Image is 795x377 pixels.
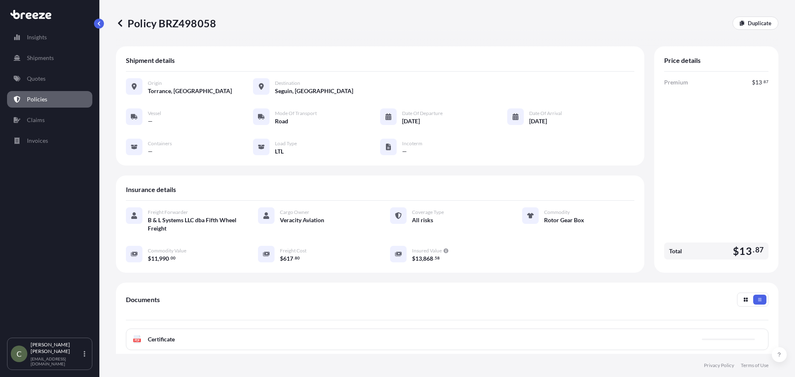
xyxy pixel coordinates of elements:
[31,341,82,355] p: [PERSON_NAME] [PERSON_NAME]
[275,87,353,95] span: Seguin, [GEOGRAPHIC_DATA]
[158,256,159,262] span: ,
[423,256,433,262] span: 868
[402,117,420,125] span: [DATE]
[27,95,47,103] p: Policies
[148,117,153,125] span: —
[275,80,300,86] span: Destination
[148,216,238,233] span: B & L Systems LLC dba Fifth Wheel Freight
[27,116,45,124] p: Claims
[169,257,170,259] span: .
[275,110,317,117] span: Mode of Transport
[280,256,283,262] span: $
[135,339,140,342] text: PDF
[294,257,294,259] span: .
[755,79,762,85] span: 13
[27,33,47,41] p: Insights
[148,110,161,117] span: Vessel
[295,257,300,259] span: 80
[415,256,422,262] span: 13
[27,137,48,145] p: Invoices
[171,257,176,259] span: 00
[7,29,92,46] a: Insights
[435,257,440,259] span: 58
[148,140,172,147] span: Containers
[7,50,92,66] a: Shipments
[148,209,188,216] span: Freight Forwarder
[529,110,562,117] span: Date of Arrival
[752,79,755,85] span: $
[544,216,584,224] span: Rotor Gear Box
[412,256,415,262] span: $
[31,356,82,366] p: [EMAIL_ADDRESS][DOMAIN_NAME]
[544,209,570,216] span: Commodity
[732,17,778,30] a: Duplicate
[280,216,324,224] span: Veracity Aviation
[434,257,434,259] span: .
[753,247,754,252] span: .
[733,246,739,256] span: $
[402,147,407,156] span: —
[739,246,752,256] span: 13
[148,80,162,86] span: Origin
[148,147,153,156] span: —
[148,247,186,254] span: Commodity Value
[664,78,688,86] span: Premium
[762,80,763,83] span: .
[704,362,734,369] a: Privacy Policy
[126,185,176,194] span: Insurance details
[669,247,682,255] span: Total
[402,110,443,117] span: Date of Departure
[412,209,444,216] span: Coverage Type
[764,80,768,83] span: 87
[412,216,433,224] span: All risks
[741,362,768,369] a: Terms of Use
[159,256,169,262] span: 990
[755,247,764,252] span: 87
[664,56,701,65] span: Price details
[280,247,306,254] span: Freight Cost
[148,87,232,95] span: Torrance, [GEOGRAPHIC_DATA]
[283,256,293,262] span: 617
[7,112,92,128] a: Claims
[275,117,288,125] span: Road
[748,19,771,27] p: Duplicate
[17,350,22,358] span: C
[280,209,309,216] span: Cargo Owner
[422,256,423,262] span: ,
[275,140,297,147] span: Load Type
[27,74,46,83] p: Quotes
[116,17,216,30] p: Policy BRZ498058
[7,91,92,108] a: Policies
[402,140,422,147] span: Incoterm
[126,295,160,304] span: Documents
[7,132,92,149] a: Invoices
[148,335,175,343] span: Certificate
[27,54,54,62] p: Shipments
[412,247,442,254] span: Insured Value
[151,256,158,262] span: 11
[148,256,151,262] span: $
[126,56,175,65] span: Shipment details
[275,147,284,156] span: LTL
[529,117,547,125] span: [DATE]
[7,70,92,87] a: Quotes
